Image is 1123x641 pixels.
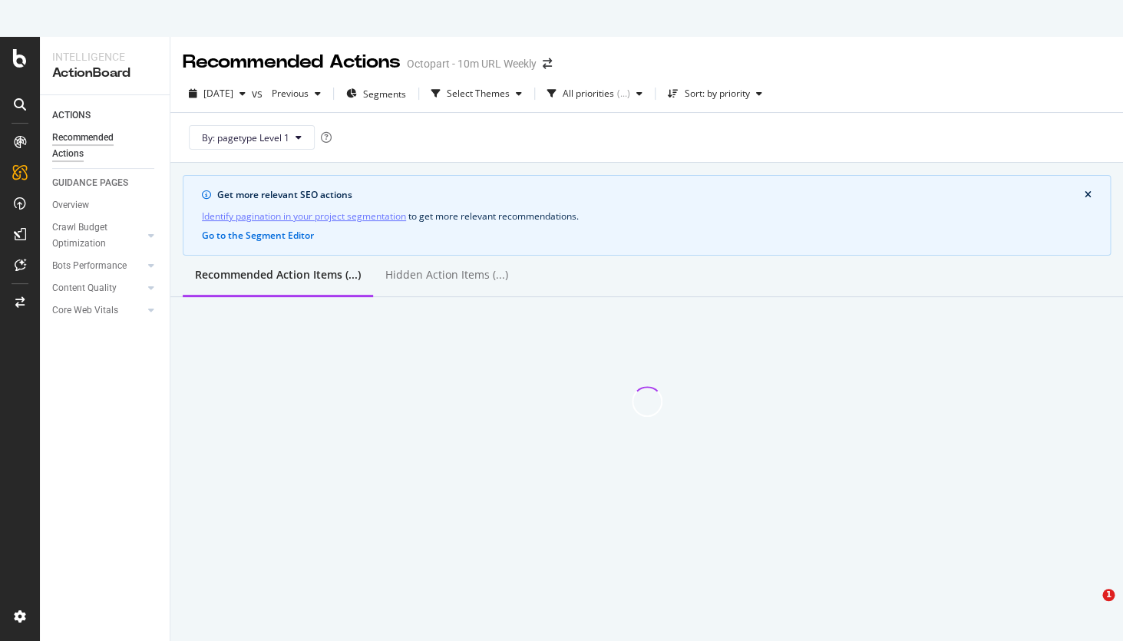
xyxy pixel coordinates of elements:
div: Content Quality [52,280,117,296]
a: Bots Performance [52,258,144,274]
div: Octopart - 10m URL Weekly [407,56,537,71]
div: Hidden Action Items (...) [385,267,508,283]
a: Core Web Vitals [52,302,144,319]
div: Recommended Action Items (...) [195,267,361,283]
span: vs [252,86,266,101]
div: All priorities [563,89,614,98]
span: By: pagetype Level 1 [202,131,289,144]
a: Content Quality [52,280,144,296]
div: Crawl Budget Optimization [52,220,133,252]
div: GUIDANCE PAGES [52,175,128,191]
div: Get more relevant SEO actions [217,188,1085,202]
span: Previous [266,87,309,100]
a: ACTIONS [52,107,159,124]
button: Segments [340,81,412,106]
span: 1 [1102,589,1115,601]
a: Overview [52,197,159,213]
div: arrow-right-arrow-left [543,58,552,69]
iframe: Intercom live chat [1071,589,1108,626]
div: Recommended Actions [52,130,144,162]
button: Sort: by priority [662,81,768,106]
a: Identify pagination in your project segmentation [202,208,406,224]
a: GUIDANCE PAGES [52,175,159,191]
button: Select Themes [425,81,528,106]
div: Core Web Vitals [52,302,118,319]
div: ACTIONS [52,107,91,124]
div: Select Themes [447,89,510,98]
div: Sort: by priority [685,89,750,98]
a: Recommended Actions [52,130,159,162]
a: Crawl Budget Optimization [52,220,144,252]
span: 2025 Aug. 8th [203,87,233,100]
div: info banner [183,175,1111,256]
button: All priorities(...) [541,81,649,106]
div: ( ... ) [617,89,630,98]
button: Previous [266,81,327,106]
button: By: pagetype Level 1 [189,125,315,150]
button: [DATE] [183,81,252,106]
div: Bots Performance [52,258,127,274]
span: Segments [363,88,406,101]
div: Overview [52,197,89,213]
div: Recommended Actions [183,49,401,75]
div: Intelligence [52,49,157,64]
button: Go to the Segment Editor [202,230,314,241]
button: close banner [1081,187,1095,203]
div: to get more relevant recommendations . [202,208,1092,224]
div: ActionBoard [52,64,157,82]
